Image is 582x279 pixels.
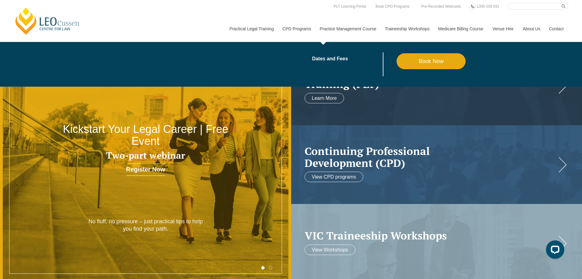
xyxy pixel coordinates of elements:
[305,93,344,103] a: Learn More
[14,7,81,36] a: [PERSON_NAME] Centre for Law
[261,266,265,270] button: 1
[434,16,488,42] a: Medicare Billing Course
[305,244,356,255] a: View Workshops
[397,53,466,69] a: Book Now
[541,238,567,264] iframe: LiveChat chat widget
[305,145,557,169] a: Continuing ProfessionalDevelopment (CPD)
[477,4,499,9] span: 1300 039 031
[475,3,500,10] a: 1300 039 031
[332,3,368,10] a: PLT Learning Portal
[518,16,544,42] a: About Us
[488,16,518,42] a: Venue Hire
[315,16,380,42] a: Practice Management Course
[87,218,204,232] p: No fluff, no pressure – just practical tips to help you find your path.
[380,16,434,42] a: Traineeship Workshops
[58,123,233,147] h2: Kickstart Your Legal Career | Free Event
[312,56,397,61] a: Dates and Fees
[305,230,557,242] a: VIC Traineeship Workshops
[420,3,463,10] a: Pre-Recorded Webcasts
[225,16,278,42] a: Practical Legal Training
[544,16,568,42] a: Contact
[269,266,272,270] button: 2
[374,3,411,10] a: Book CPD Programs
[305,172,364,182] a: View CPD programs
[58,150,233,160] h3: Two-part webinar
[126,164,165,176] a: Register Now
[278,16,315,42] a: CPD Programs
[305,66,557,90] a: Practical LegalTraining (PLT)
[305,66,557,90] h2: Practical Legal Training (PLT)
[305,145,557,169] h2: Continuing Professional Development (CPD)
